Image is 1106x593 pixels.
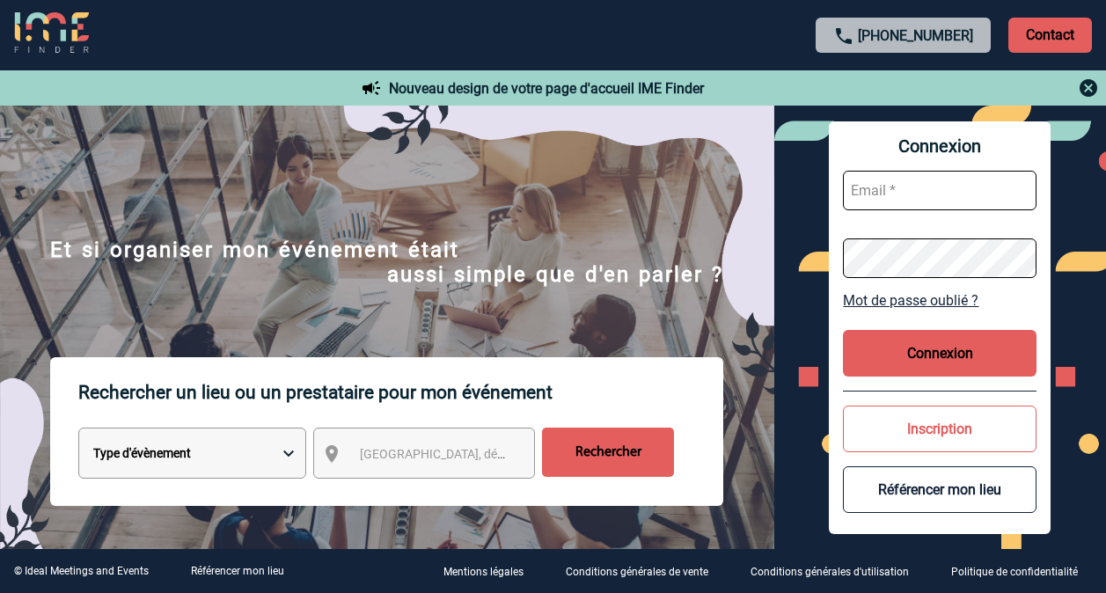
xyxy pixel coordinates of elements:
[736,563,937,580] a: Conditions générales d'utilisation
[937,563,1106,580] a: Politique de confidentialité
[843,171,1036,210] input: Email *
[566,567,708,579] p: Conditions générales de vente
[951,567,1078,579] p: Politique de confidentialité
[751,567,909,579] p: Conditions générales d'utilisation
[542,428,674,477] input: Rechercher
[1008,18,1092,53] p: Contact
[858,27,973,44] a: [PHONE_NUMBER]
[843,292,1036,309] a: Mot de passe oublié ?
[14,565,149,577] div: © Ideal Meetings and Events
[552,563,736,580] a: Conditions générales de vente
[843,135,1036,157] span: Connexion
[443,567,524,579] p: Mentions légales
[78,357,723,428] p: Rechercher un lieu ou un prestataire pour mon événement
[843,406,1036,452] button: Inscription
[843,330,1036,377] button: Connexion
[360,447,604,461] span: [GEOGRAPHIC_DATA], département, région...
[191,565,284,577] a: Référencer mon lieu
[833,26,854,47] img: call-24-px.png
[843,466,1036,513] button: Référencer mon lieu
[429,563,552,580] a: Mentions légales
